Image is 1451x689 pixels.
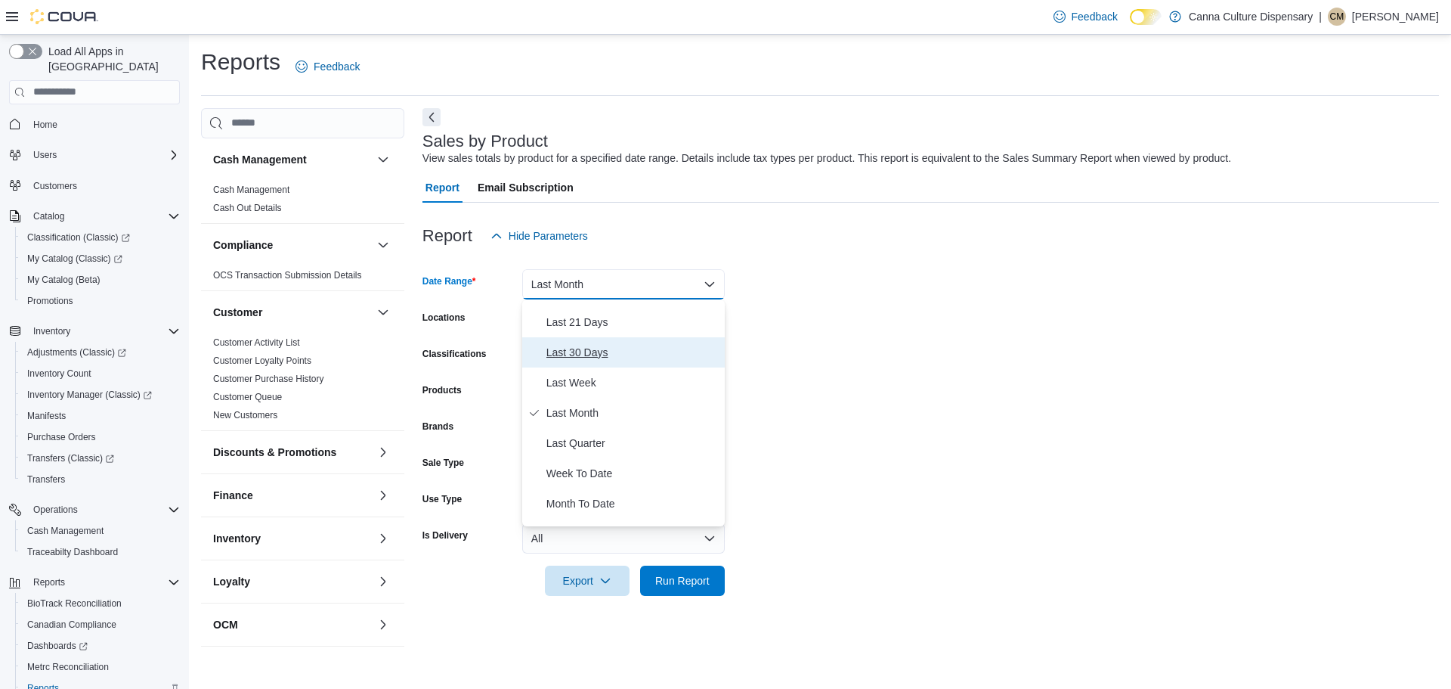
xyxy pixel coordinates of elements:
[522,269,725,299] button: Last Month
[213,237,371,253] button: Compliance
[21,292,180,310] span: Promotions
[27,322,76,340] button: Inventory
[21,407,180,425] span: Manifests
[422,421,453,433] label: Brands
[213,203,282,213] a: Cash Out Details
[213,617,371,632] button: OCM
[425,172,459,203] span: Report
[15,405,186,427] button: Manifests
[213,617,238,632] h3: OCM
[27,661,109,673] span: Metrc Reconciliation
[422,151,1231,166] div: View sales totals by product for a specified date range. Details include tax types per product. T...
[27,231,130,244] span: Classification (Classic)
[213,270,362,281] a: OCS Transaction Submission Details
[213,574,250,589] h3: Loyalty
[213,305,262,320] h3: Customer
[213,202,282,214] span: Cash Out Details
[509,228,588,244] span: Hide Parameters
[546,313,719,331] span: Last 21 Days
[374,616,392,634] button: OCM
[27,473,65,486] span: Transfers
[3,113,186,135] button: Home
[478,172,574,203] span: Email Subscription
[422,132,548,151] h3: Sales by Product
[21,616,180,634] span: Canadian Compliance
[213,374,324,384] a: Customer Purchase History
[27,207,180,225] span: Catalog
[33,180,77,192] span: Customers
[33,325,70,337] span: Inventory
[213,392,282,402] a: Customer Queue
[201,47,280,77] h1: Reports
[213,409,277,421] span: New Customers
[3,175,186,197] button: Customers
[213,574,371,589] button: Loyalty
[15,448,186,469] a: Transfers (Classic)
[374,303,392,321] button: Customer
[374,486,392,504] button: Finance
[522,299,725,526] div: Select listbox
[213,373,324,385] span: Customer Purchase History
[213,355,311,366] a: Customer Loyalty Points
[15,656,186,678] button: Metrc Reconciliation
[27,295,73,307] span: Promotions
[21,271,107,289] a: My Catalog (Beta)
[3,572,186,593] button: Reports
[33,210,64,222] span: Catalog
[21,292,79,310] a: Promotions
[15,469,186,490] button: Transfers
[21,449,180,467] span: Transfers (Classic)
[213,410,277,421] a: New Customers
[27,640,88,652] span: Dashboards
[213,488,371,503] button: Finance
[213,531,261,546] h3: Inventory
[422,384,462,396] label: Products
[27,207,70,225] button: Catalog
[1072,9,1118,24] span: Feedback
[21,637,94,655] a: Dashboards
[15,427,186,448] button: Purchase Orders
[1130,25,1131,26] span: Dark Mode
[21,543,124,561] a: Traceabilty Dashboard
[545,566,630,596] button: Export
[484,221,594,251] button: Hide Parameters
[42,44,180,74] span: Load All Apps in [GEOGRAPHIC_DATA]
[422,457,464,469] label: Sale Type
[27,176,180,195] span: Customers
[21,428,102,446] a: Purchase Orders
[21,470,180,489] span: Transfers
[1047,2,1124,32] a: Feedback
[1330,8,1344,26] span: CM
[422,312,466,324] label: Locations
[422,493,462,505] label: Use Type
[21,365,180,383] span: Inventory Count
[21,543,180,561] span: Traceabilty Dashboard
[374,236,392,254] button: Compliance
[374,573,392,591] button: Loyalty
[27,177,83,195] a: Customers
[1130,9,1162,25] input: Dark Mode
[27,525,104,537] span: Cash Management
[21,594,128,613] a: BioTrack Reconciliation
[15,363,186,384] button: Inventory Count
[546,434,719,452] span: Last Quarter
[27,619,116,631] span: Canadian Compliance
[21,343,132,362] a: Adjustments (Classic)
[3,206,186,227] button: Catalog
[3,321,186,342] button: Inventory
[21,228,136,247] a: Classification (Classic)
[213,152,371,167] button: Cash Management
[21,658,180,676] span: Metrc Reconciliation
[213,337,300,348] a: Customer Activity List
[213,237,273,253] h3: Compliance
[422,348,487,360] label: Classifications
[422,108,441,126] button: Next
[554,566,620,596] span: Export
[1319,8,1322,26] p: |
[422,529,468,542] label: Is Delivery
[21,522,110,540] a: Cash Management
[21,658,115,676] a: Metrc Reconciliation
[655,573,710,588] span: Run Report
[21,271,180,289] span: My Catalog (Beta)
[15,542,186,563] button: Traceabilty Dashboard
